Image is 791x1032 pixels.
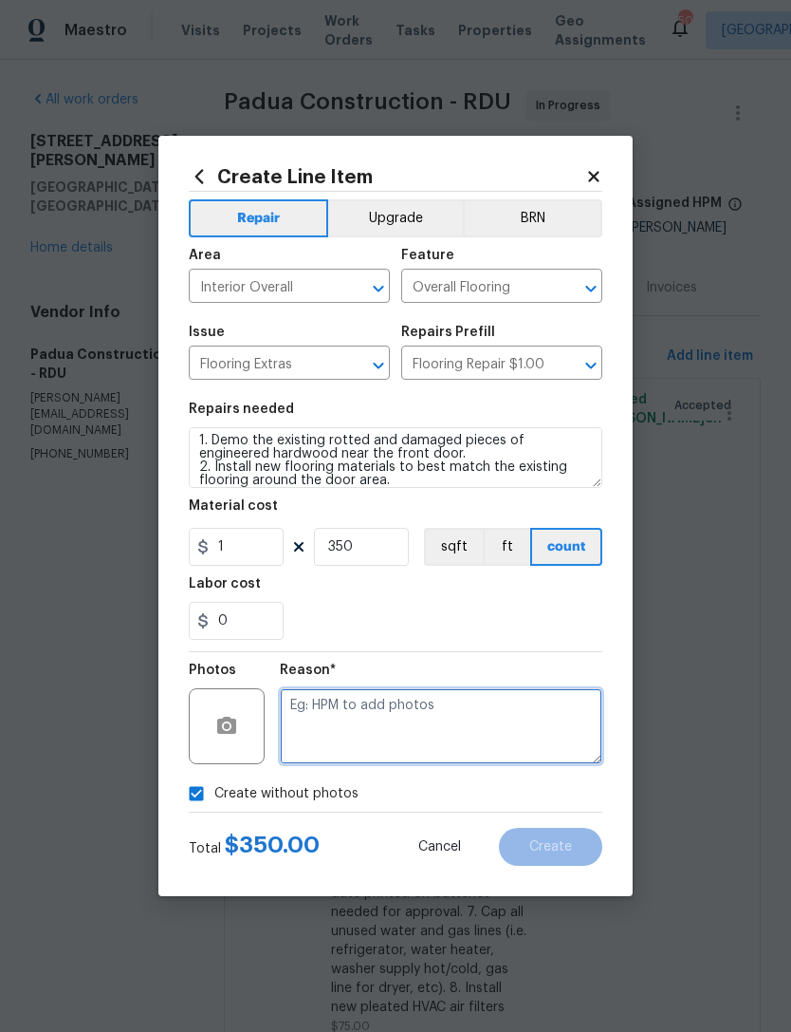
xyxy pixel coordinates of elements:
[529,840,572,854] span: Create
[189,403,294,416] h5: Repairs needed
[189,577,261,591] h5: Labor cost
[401,326,495,339] h5: Repairs Prefill
[365,352,392,379] button: Open
[463,199,602,237] button: BRN
[578,275,604,302] button: Open
[189,499,278,513] h5: Material cost
[388,828,491,866] button: Cancel
[189,326,225,339] h5: Issue
[578,352,604,379] button: Open
[280,664,336,677] h5: Reason*
[189,249,221,262] h5: Area
[418,840,461,854] span: Cancel
[499,828,602,866] button: Create
[189,835,320,858] div: Total
[189,664,236,677] h5: Photos
[483,528,530,566] button: ft
[424,528,483,566] button: sqft
[530,528,602,566] button: count
[189,166,585,187] h2: Create Line Item
[225,834,320,856] span: $ 350.00
[365,275,392,302] button: Open
[401,249,454,262] h5: Feature
[214,784,359,804] span: Create without photos
[189,427,602,488] textarea: 1. Demo the existing rotted and damaged pieces of engineered hardwood near the front door. 2. Ins...
[328,199,464,237] button: Upgrade
[189,199,328,237] button: Repair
